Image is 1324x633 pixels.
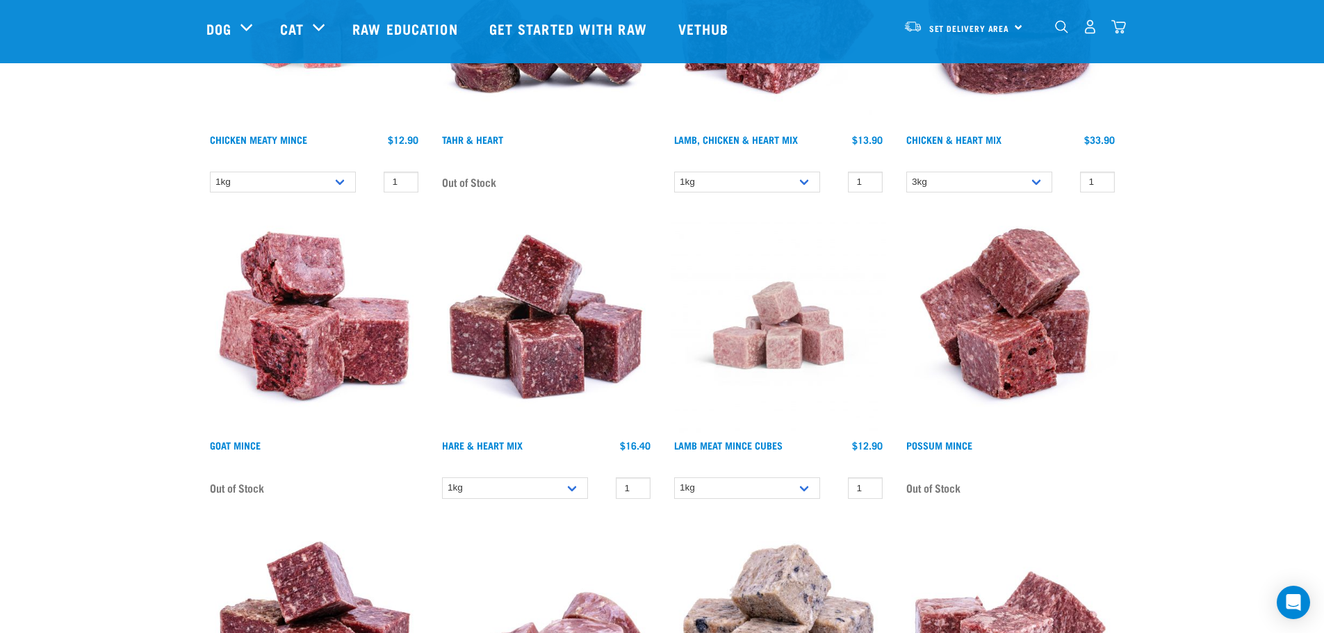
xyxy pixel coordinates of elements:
a: Goat Mince [210,443,261,447]
img: 1102 Possum Mince 01 [903,217,1118,433]
span: Out of Stock [210,477,264,498]
a: Cat [280,18,304,39]
a: Chicken & Heart Mix [906,137,1002,142]
div: $13.90 [852,134,883,145]
a: Tahr & Heart [442,137,503,142]
a: Possum Mince [906,443,972,447]
a: Raw Education [338,1,475,56]
a: Vethub [664,1,746,56]
input: 1 [384,172,418,193]
div: Open Intercom Messenger [1277,586,1310,619]
input: 1 [848,172,883,193]
img: Pile Of Cubed Hare Heart For Pets [439,217,654,433]
a: Dog [206,18,231,39]
a: Hare & Heart Mix [442,443,523,447]
a: Lamb Meat Mince Cubes [674,443,783,447]
div: $16.40 [620,440,651,451]
input: 1 [1080,172,1115,193]
a: Lamb, Chicken & Heart Mix [674,137,798,142]
img: user.png [1083,19,1097,34]
div: $12.90 [388,134,418,145]
span: Out of Stock [442,172,496,192]
span: Set Delivery Area [929,26,1010,31]
a: Get started with Raw [475,1,664,56]
div: $33.90 [1084,134,1115,145]
a: Chicken Meaty Mince [210,137,307,142]
img: home-icon@2x.png [1111,19,1126,34]
div: $12.90 [852,440,883,451]
input: 1 [616,477,651,499]
span: Out of Stock [906,477,961,498]
img: van-moving.png [904,20,922,33]
input: 1 [848,477,883,499]
img: Lamb Meat Mince [671,217,886,433]
img: home-icon-1@2x.png [1055,20,1068,33]
img: 1077 Wild Goat Mince 01 [206,217,422,433]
